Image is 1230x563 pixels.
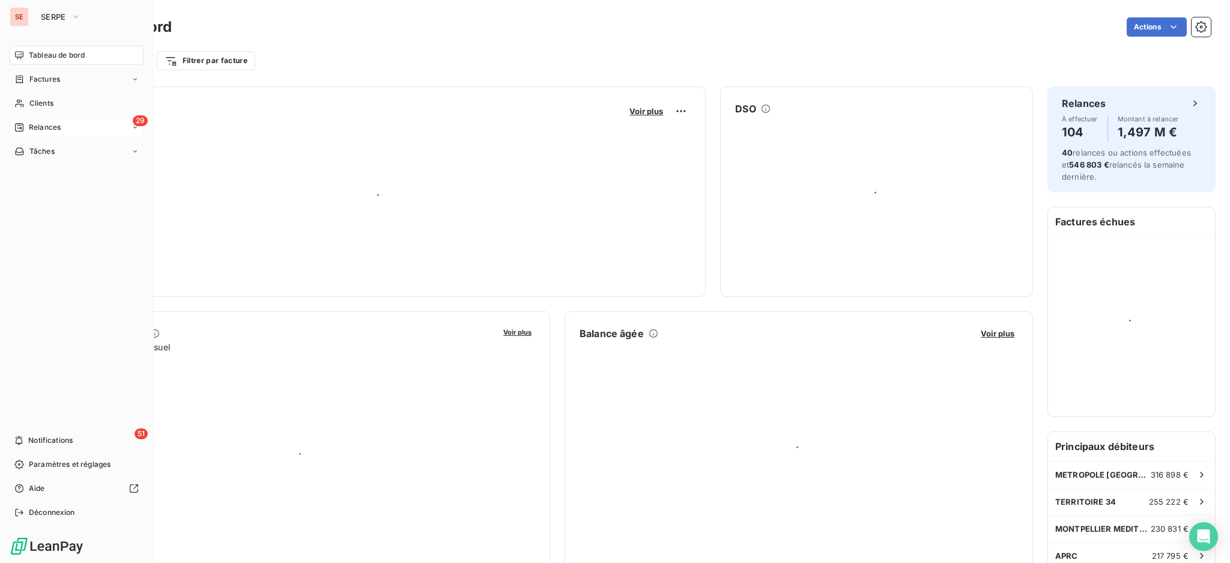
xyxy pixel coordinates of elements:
[977,328,1018,339] button: Voir plus
[1062,148,1191,181] span: relances ou actions effectuées et relancés la semaine dernière.
[1189,522,1218,551] div: Open Intercom Messenger
[500,326,535,337] button: Voir plus
[29,483,45,494] span: Aide
[135,428,148,439] span: 51
[1055,497,1116,507] span: TERRITOIRE 34
[41,12,66,22] span: SERPE
[580,326,644,341] h6: Balance âgée
[10,479,144,498] a: Aide
[629,106,663,116] span: Voir plus
[29,459,111,470] span: Paramètres et réglages
[157,51,255,70] button: Filtrer par facture
[1048,432,1215,461] h6: Principaux débiteurs
[626,106,667,117] button: Voir plus
[29,507,75,518] span: Déconnexion
[1062,115,1098,123] span: À effectuer
[735,102,756,116] h6: DSO
[1062,148,1073,157] span: 40
[29,122,61,133] span: Relances
[981,329,1014,338] span: Voir plus
[10,7,29,26] div: SE
[1118,123,1179,142] h4: 1,497 M €
[1048,207,1215,236] h6: Factures échues
[1149,497,1189,507] span: 255 222 €
[29,146,55,157] span: Tâches
[10,537,84,556] img: Logo LeanPay
[133,115,148,126] span: 29
[1062,123,1098,142] h4: 104
[1151,524,1189,534] span: 230 831 €
[503,328,532,336] span: Voir plus
[29,98,53,109] span: Clients
[1055,551,1078,561] span: APRC
[1127,17,1187,37] button: Actions
[1069,160,1109,169] span: 546 803 €
[1062,96,1106,111] h6: Relances
[28,435,73,446] span: Notifications
[1151,470,1189,479] span: 316 898 €
[29,74,60,85] span: Factures
[1055,524,1151,534] span: MONTPELLIER MEDITERRANEE METROPOLE
[68,341,495,353] span: Chiffre d'affaires mensuel
[1118,115,1179,123] span: Montant à relancer
[29,50,85,61] span: Tableau de bord
[1152,551,1189,561] span: 217 795 €
[1055,470,1151,479] span: METROPOLE [GEOGRAPHIC_DATA]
